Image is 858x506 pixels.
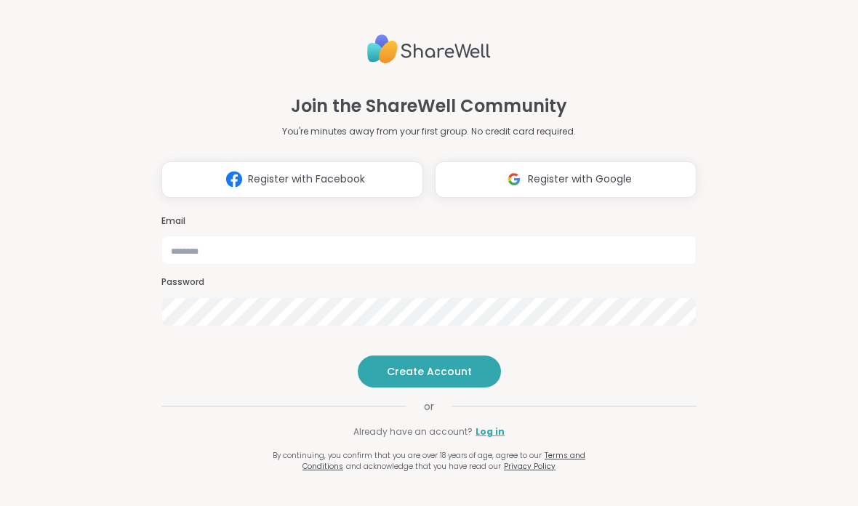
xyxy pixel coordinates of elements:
a: Terms and Conditions [302,450,585,472]
span: Already have an account? [353,425,473,438]
p: You're minutes away from your first group. No credit card required. [282,125,576,138]
h1: Join the ShareWell Community [291,93,567,119]
img: ShareWell Logo [367,28,491,70]
img: ShareWell Logomark [500,166,528,193]
span: and acknowledge that you have read our [346,461,501,472]
a: Privacy Policy [504,461,556,472]
a: Log in [476,425,505,438]
button: Create Account [358,356,501,387]
img: ShareWell Logomark [220,166,248,193]
button: Register with Facebook [161,161,423,198]
button: Register with Google [435,161,697,198]
span: Register with Google [528,172,632,187]
span: Register with Facebook [248,172,365,187]
h3: Email [161,215,697,228]
span: Create Account [387,364,472,379]
h3: Password [161,276,697,289]
span: or [406,399,452,414]
span: By continuing, you confirm that you are over 18 years of age, agree to our [273,450,542,461]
